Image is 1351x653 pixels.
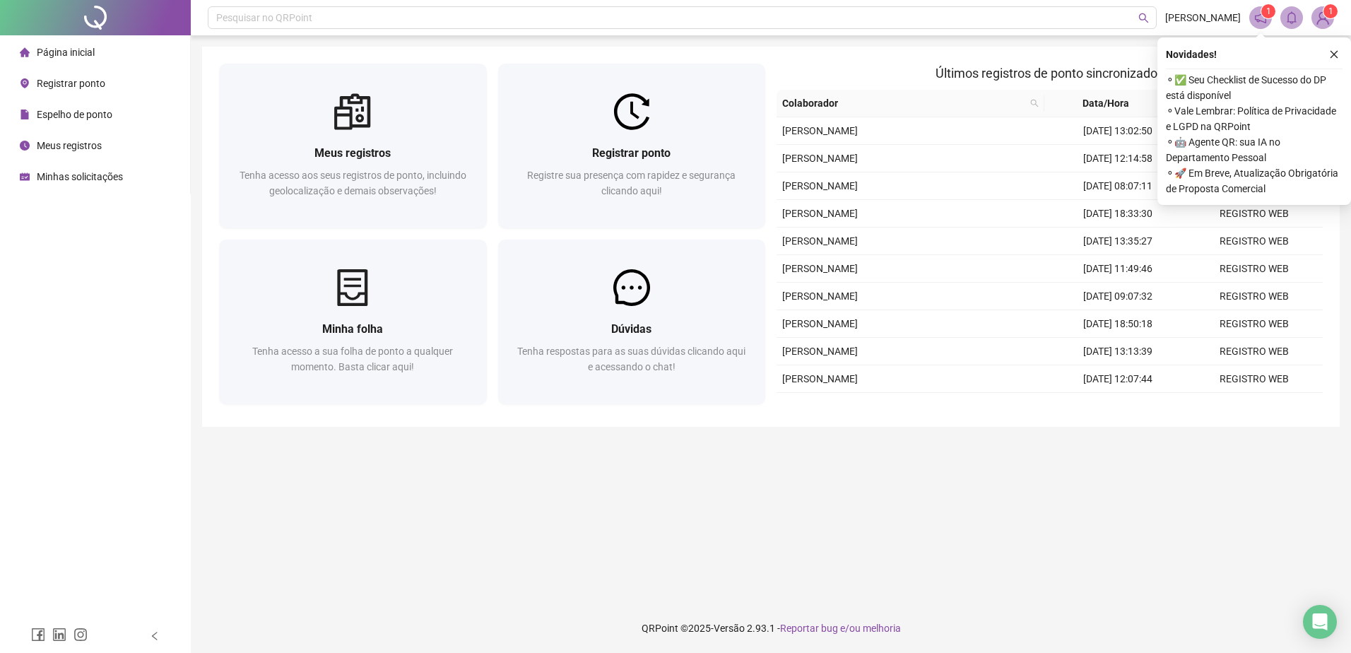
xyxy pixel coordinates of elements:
[780,623,901,634] span: Reportar bug e/ou melhoria
[782,125,858,136] span: [PERSON_NAME]
[1050,228,1186,255] td: [DATE] 13:35:27
[782,263,858,274] span: [PERSON_NAME]
[1303,605,1337,639] div: Open Intercom Messenger
[936,66,1164,81] span: Últimos registros de ponto sincronizados
[1050,310,1186,338] td: [DATE] 18:50:18
[219,240,487,404] a: Minha folhaTenha acesso a sua folha de ponto a qualquer momento. Basta clicar aqui!
[1050,393,1186,420] td: [DATE] 07:52:13
[20,110,30,119] span: file
[782,290,858,302] span: [PERSON_NAME]
[498,64,766,228] a: Registrar pontoRegistre sua presença com rapidez e segurança clicando aqui!
[1186,338,1323,365] td: REGISTRO WEB
[1266,6,1271,16] span: 1
[782,318,858,329] span: [PERSON_NAME]
[37,78,105,89] span: Registrar ponto
[1166,47,1217,62] span: Novidades !
[1186,393,1323,420] td: REGISTRO WEB
[1166,165,1343,196] span: ⚬ 🚀 Em Breve, Atualização Obrigatória de Proposta Comercial
[1186,310,1323,338] td: REGISTRO WEB
[73,628,88,642] span: instagram
[219,64,487,228] a: Meus registrosTenha acesso aos seus registros de ponto, incluindo geolocalização e demais observa...
[1328,6,1333,16] span: 1
[1186,255,1323,283] td: REGISTRO WEB
[1261,4,1275,18] sup: 1
[1030,99,1039,107] span: search
[1186,200,1323,228] td: REGISTRO WEB
[1285,11,1298,24] span: bell
[1050,200,1186,228] td: [DATE] 18:33:30
[1186,365,1323,393] td: REGISTRO WEB
[1312,7,1333,28] img: 84066
[1050,365,1186,393] td: [DATE] 12:07:44
[1050,283,1186,310] td: [DATE] 09:07:32
[1186,228,1323,255] td: REGISTRO WEB
[782,180,858,192] span: [PERSON_NAME]
[37,109,112,120] span: Espelho de ponto
[322,322,383,336] span: Minha folha
[52,628,66,642] span: linkedin
[1050,145,1186,172] td: [DATE] 12:14:58
[31,628,45,642] span: facebook
[1166,72,1343,103] span: ⚬ ✅ Seu Checklist de Sucesso do DP está disponível
[252,346,453,372] span: Tenha acesso a sua folha de ponto a qualquer momento. Basta clicar aqui!
[1166,134,1343,165] span: ⚬ 🤖 Agente QR: sua IA no Departamento Pessoal
[1165,10,1241,25] span: [PERSON_NAME]
[20,141,30,151] span: clock-circle
[517,346,745,372] span: Tenha respostas para as suas dúvidas clicando aqui e acessando o chat!
[782,208,858,219] span: [PERSON_NAME]
[714,623,745,634] span: Versão
[782,346,858,357] span: [PERSON_NAME]
[37,171,123,182] span: Minhas solicitações
[1050,95,1162,111] span: Data/Hora
[611,322,651,336] span: Dúvidas
[592,146,671,160] span: Registrar ponto
[1050,338,1186,365] td: [DATE] 13:13:39
[782,235,858,247] span: [PERSON_NAME]
[20,172,30,182] span: schedule
[1050,117,1186,145] td: [DATE] 13:02:50
[782,373,858,384] span: [PERSON_NAME]
[1329,49,1339,59] span: close
[150,631,160,641] span: left
[1166,103,1343,134] span: ⚬ Vale Lembrar: Política de Privacidade e LGPD na QRPoint
[1138,13,1149,23] span: search
[37,140,102,151] span: Meus registros
[20,78,30,88] span: environment
[782,153,858,164] span: [PERSON_NAME]
[191,604,1351,653] footer: QRPoint © 2025 - 2.93.1 -
[1323,4,1338,18] sup: Atualize o seu contato no menu Meus Dados
[1186,283,1323,310] td: REGISTRO WEB
[37,47,95,58] span: Página inicial
[782,95,1025,111] span: Colaborador
[1044,90,1179,117] th: Data/Hora
[1027,93,1042,114] span: search
[20,47,30,57] span: home
[240,170,466,196] span: Tenha acesso aos seus registros de ponto, incluindo geolocalização e demais observações!
[314,146,391,160] span: Meus registros
[1254,11,1267,24] span: notification
[527,170,736,196] span: Registre sua presença com rapidez e segurança clicando aqui!
[1050,255,1186,283] td: [DATE] 11:49:46
[1050,172,1186,200] td: [DATE] 08:07:11
[498,240,766,404] a: DúvidasTenha respostas para as suas dúvidas clicando aqui e acessando o chat!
